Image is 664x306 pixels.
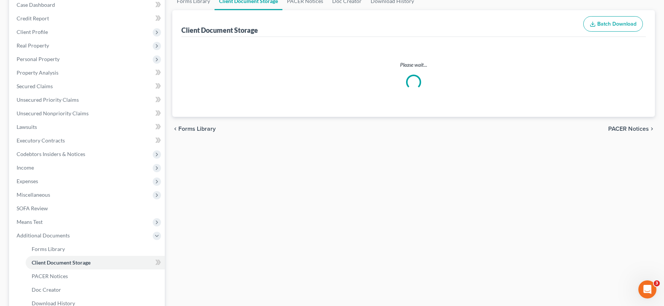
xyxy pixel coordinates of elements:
[17,2,55,8] span: Case Dashboard
[583,16,643,32] button: Batch Download
[32,273,68,279] span: PACER Notices
[26,242,165,256] a: Forms Library
[11,202,165,215] a: SOFA Review
[17,15,49,21] span: Credit Report
[26,269,165,283] a: PACER Notices
[17,178,38,184] span: Expenses
[17,205,48,211] span: SOFA Review
[11,134,165,147] a: Executory Contracts
[183,61,644,69] p: Please wait...
[32,259,90,266] span: Client Document Storage
[11,12,165,25] a: Credit Report
[11,107,165,120] a: Unsecured Nonpriority Claims
[608,126,649,132] span: PACER Notices
[26,283,165,297] a: Doc Creator
[17,219,43,225] span: Means Test
[654,280,660,286] span: 3
[17,69,58,76] span: Property Analysis
[17,29,48,35] span: Client Profile
[17,96,79,103] span: Unsecured Priority Claims
[172,126,216,132] button: chevron_left Forms Library
[597,21,636,27] span: Batch Download
[11,66,165,80] a: Property Analysis
[17,42,49,49] span: Real Property
[181,26,258,35] div: Client Document Storage
[17,151,85,157] span: Codebtors Insiders & Notices
[11,93,165,107] a: Unsecured Priority Claims
[638,280,656,298] iframe: Intercom live chat
[11,80,165,93] a: Secured Claims
[17,83,53,89] span: Secured Claims
[26,256,165,269] a: Client Document Storage
[11,120,165,134] a: Lawsuits
[17,110,89,116] span: Unsecured Nonpriority Claims
[649,126,655,132] i: chevron_right
[17,124,37,130] span: Lawsuits
[178,126,216,132] span: Forms Library
[17,164,34,171] span: Income
[32,286,61,293] span: Doc Creator
[32,246,65,252] span: Forms Library
[17,232,70,239] span: Additional Documents
[17,191,50,198] span: Miscellaneous
[17,56,60,62] span: Personal Property
[172,126,178,132] i: chevron_left
[17,137,65,144] span: Executory Contracts
[608,126,655,132] button: PACER Notices chevron_right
